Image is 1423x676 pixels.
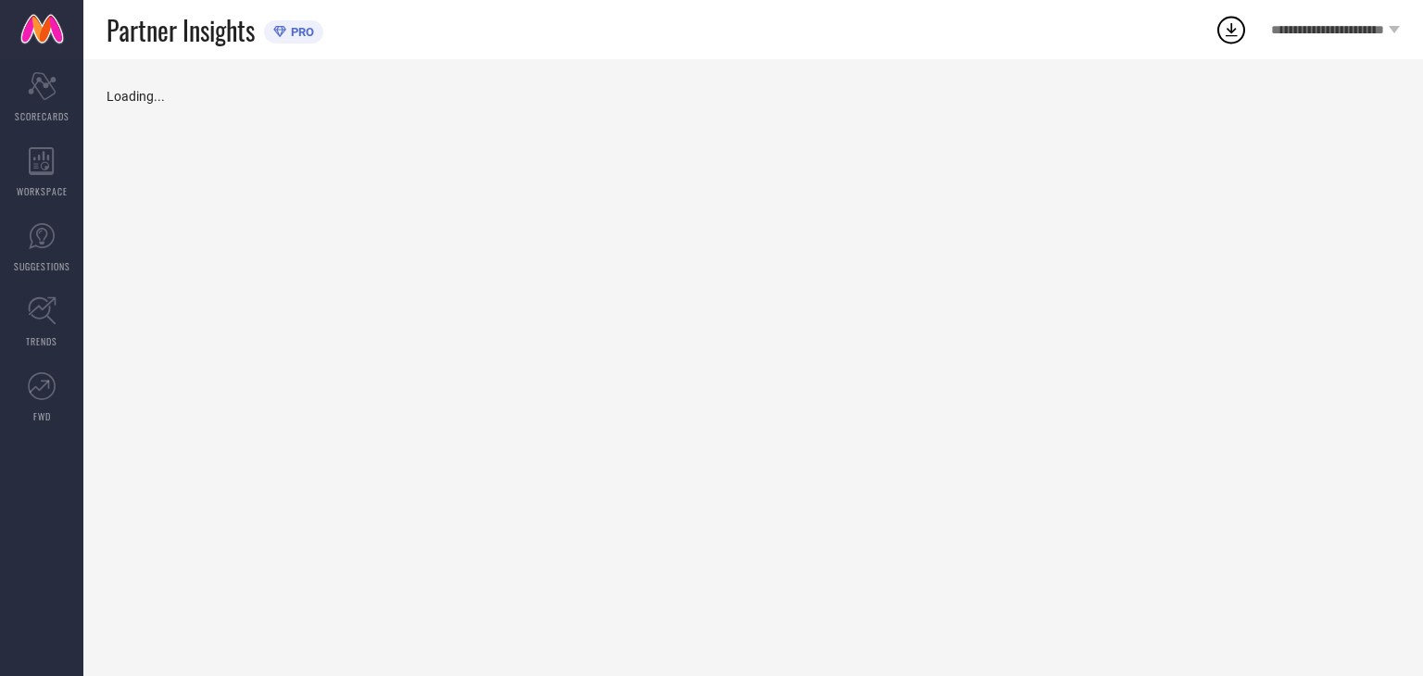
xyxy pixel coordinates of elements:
[33,409,51,423] span: FWD
[107,11,255,49] span: Partner Insights
[26,334,57,348] span: TRENDS
[14,259,70,273] span: SUGGESTIONS
[286,25,314,39] span: PRO
[15,109,69,123] span: SCORECARDS
[1215,13,1248,46] div: Open download list
[107,89,165,104] span: Loading...
[17,184,68,198] span: WORKSPACE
